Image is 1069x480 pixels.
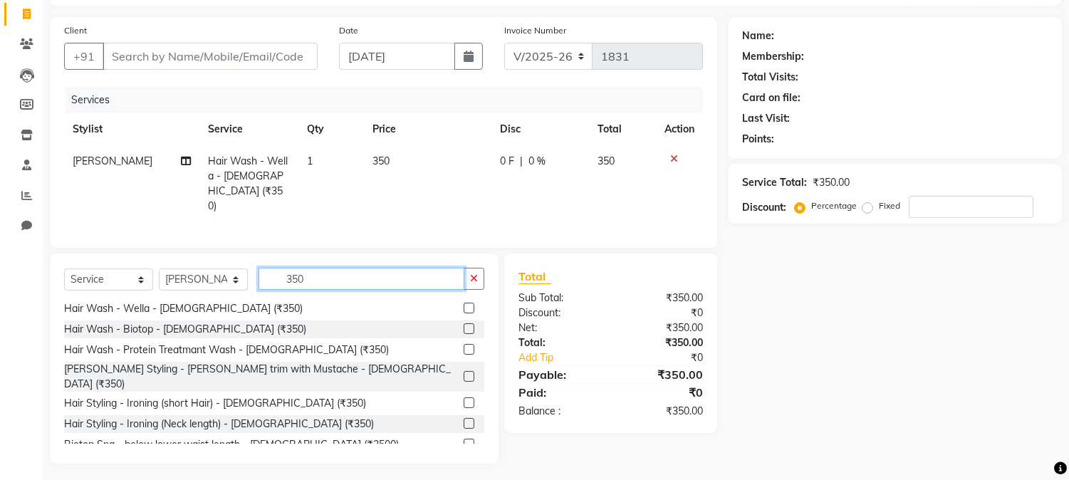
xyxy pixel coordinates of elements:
div: Paid: [508,384,611,401]
div: ₹350.00 [611,291,714,306]
span: 0 % [528,154,546,169]
th: Total [590,113,657,145]
th: Service [200,113,299,145]
th: Price [364,113,491,145]
label: Fixed [879,199,900,212]
span: 350 [598,155,615,167]
div: ₹350.00 [611,320,714,335]
div: Hair Wash - Wella - [DEMOGRAPHIC_DATA] (₹350) [64,301,303,316]
span: | [520,154,523,169]
span: Hair Wash - Wella - [DEMOGRAPHIC_DATA] (₹350) [209,155,288,212]
span: Total [518,269,551,284]
div: ₹0 [611,306,714,320]
div: Discount: [742,200,786,215]
div: Last Visit: [742,111,790,126]
input: Search or Scan [259,268,464,290]
a: Add Tip [508,350,628,365]
button: +91 [64,43,104,70]
div: Hair Wash - Protein Treatmant Wash - [DEMOGRAPHIC_DATA] (₹350) [64,343,389,358]
div: Payable: [508,366,611,383]
div: Membership: [742,49,804,64]
span: 0 F [500,154,514,169]
div: Total Visits: [742,70,798,85]
label: Client [64,24,87,37]
label: Percentage [811,199,857,212]
div: ₹0 [611,384,714,401]
div: Hair Styling - Ironing (Neck length) - [DEMOGRAPHIC_DATA] (₹350) [64,417,374,432]
div: Services [66,87,714,113]
div: ₹350.00 [611,404,714,419]
span: 1 [307,155,313,167]
div: Hair Styling - Ironing (short Hair) - [DEMOGRAPHIC_DATA] (₹350) [64,396,366,411]
label: Invoice Number [504,24,566,37]
div: Name: [742,28,774,43]
div: Total: [508,335,611,350]
div: Balance : [508,404,611,419]
div: ₹350.00 [611,335,714,350]
div: ₹0 [628,350,714,365]
th: Qty [298,113,364,145]
th: Action [656,113,703,145]
div: Points: [742,132,774,147]
div: Hair Wash - Biotop - [DEMOGRAPHIC_DATA] (₹350) [64,322,306,337]
label: Date [339,24,358,37]
div: [PERSON_NAME] Styling - [PERSON_NAME] trim with Mustache - [DEMOGRAPHIC_DATA] (₹350) [64,362,458,392]
div: ₹350.00 [611,366,714,383]
th: Stylist [64,113,200,145]
div: ₹350.00 [813,175,850,190]
span: 350 [372,155,390,167]
div: Sub Total: [508,291,611,306]
div: Discount: [508,306,611,320]
div: Card on file: [742,90,801,105]
span: [PERSON_NAME] [73,155,152,167]
th: Disc [491,113,589,145]
input: Search by Name/Mobile/Email/Code [103,43,318,70]
div: Biotop Spa - below lower waist length - [DEMOGRAPHIC_DATA] (₹3500) [64,437,399,452]
div: Service Total: [742,175,807,190]
div: Net: [508,320,611,335]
